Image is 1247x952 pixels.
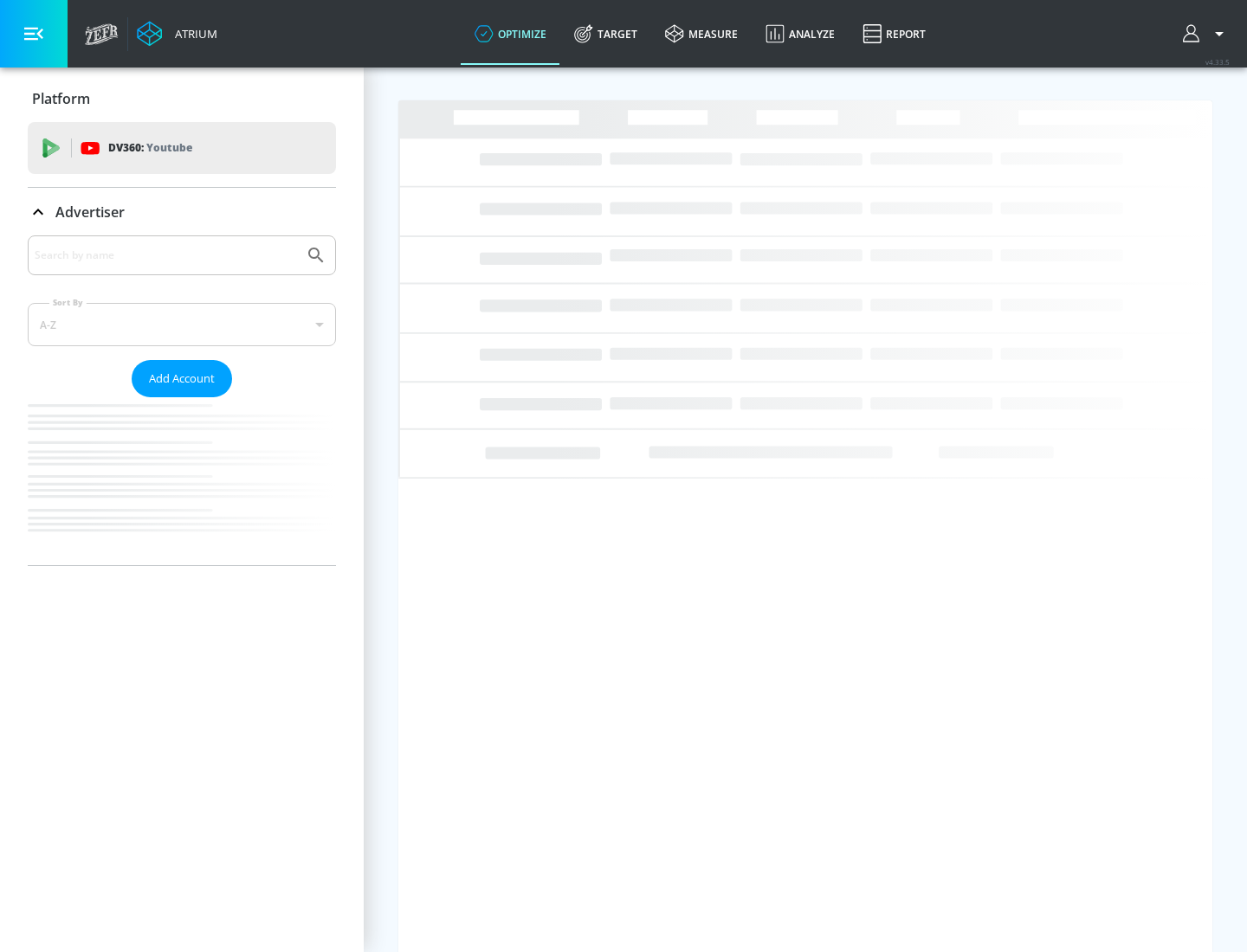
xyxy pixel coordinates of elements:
[28,122,336,174] div: DV360: Youtube
[28,74,336,123] div: Platform
[149,369,215,389] span: Add Account
[560,3,651,65] a: Target
[146,138,192,157] p: Youtube
[49,297,87,308] label: Sort By
[168,26,217,42] div: Atrium
[55,203,125,222] p: Advertiser
[32,89,90,108] p: Platform
[35,244,297,267] input: Search by name
[651,3,752,65] a: measure
[1205,57,1230,67] span: v 4.33.5
[28,188,336,236] div: Advertiser
[137,21,217,47] a: Atrium
[461,3,560,65] a: optimize
[108,138,192,158] p: DV360:
[28,397,336,565] nav: list of Advertiser
[28,235,336,565] div: Advertiser
[28,303,336,346] div: A-Z
[752,3,849,65] a: Analyze
[849,3,940,65] a: Report
[132,360,232,397] button: Add Account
